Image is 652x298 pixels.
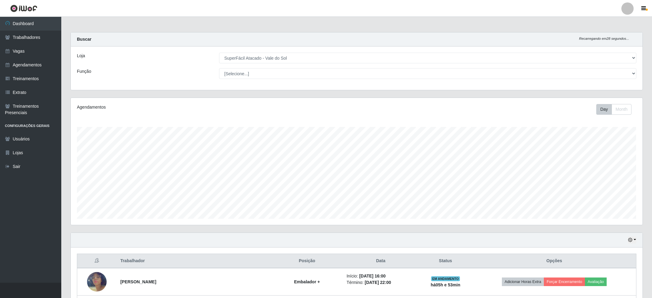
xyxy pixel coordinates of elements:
th: Opções [472,254,636,268]
div: Agendamentos [77,104,305,110]
li: Início: [347,273,415,279]
button: Avaliação [585,278,607,286]
th: Data [343,254,419,268]
label: Loja [77,53,85,59]
th: Posição [271,254,343,268]
li: Término: [347,279,415,286]
button: Forçar Encerramento [544,278,585,286]
th: Status [419,254,472,268]
i: Recarregando em 28 segundos... [579,37,629,40]
strong: [PERSON_NAME] [120,279,156,284]
span: EM ANDAMENTO [431,276,460,281]
div: Toolbar with button groups [596,104,636,115]
img: CoreUI Logo [10,5,37,12]
label: Função [77,68,91,75]
button: Month [612,104,631,115]
button: Adicionar Horas Extra [502,278,544,286]
time: [DATE] 16:00 [359,274,385,278]
button: Day [596,104,612,115]
strong: Embalador + [294,279,320,284]
div: First group [596,104,631,115]
time: [DATE] 22:00 [365,280,391,285]
strong: há 05 h e 53 min [431,282,461,287]
th: Trabalhador [117,254,271,268]
strong: Buscar [77,37,91,42]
